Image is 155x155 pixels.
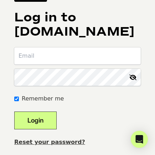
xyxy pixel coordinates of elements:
a: Reset your password? [14,139,85,145]
h1: Log in to [DOMAIN_NAME] [14,10,141,39]
label: Remember me [22,94,64,103]
div: Open Intercom Messenger [131,131,148,148]
input: Email [14,47,141,64]
button: Login [14,112,57,129]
